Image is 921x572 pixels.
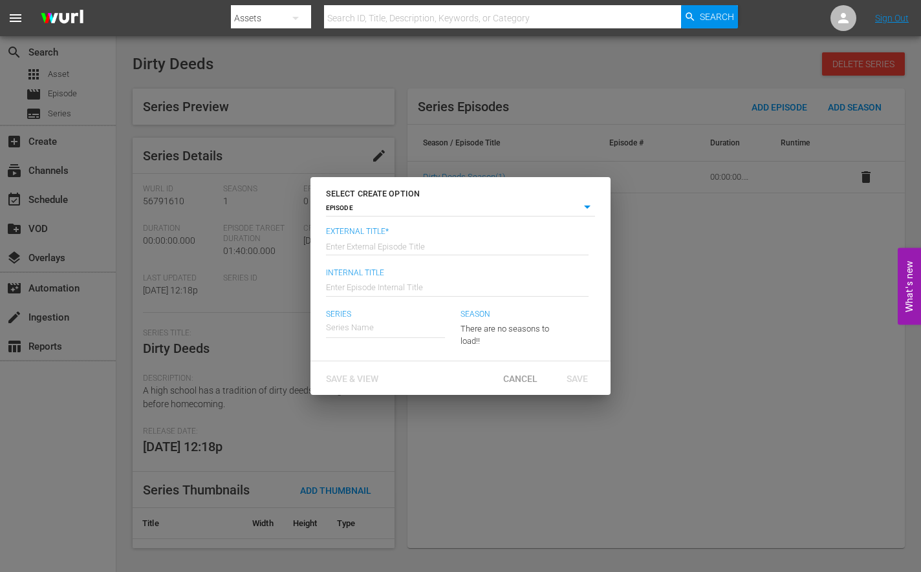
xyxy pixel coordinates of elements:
[8,10,23,26] span: menu
[326,227,589,237] span: External Title*
[31,3,93,34] img: ans4CAIJ8jUAAAAAAAAAAAAAAAAAAAAAAAAgQb4GAAAAAAAAAAAAAAAAAAAAAAAAJMjXAAAAAAAAAAAAAAAAAAAAAAAAgAT5G...
[326,200,595,217] div: EPISODE
[875,13,909,23] a: Sign Out
[316,366,389,390] button: Save & View
[326,187,595,200] h6: SELECT CREATE OPTION
[700,5,734,28] span: Search
[493,374,548,384] span: Cancel
[316,374,389,384] span: Save & View
[460,312,561,348] div: There are no seasons to load!!
[326,268,589,279] span: Internal Title
[548,366,605,390] button: Save
[326,310,445,320] span: Series
[898,248,921,324] button: Open Feedback Widget
[460,310,561,320] span: Season
[556,374,598,384] span: Save
[492,366,548,390] button: Cancel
